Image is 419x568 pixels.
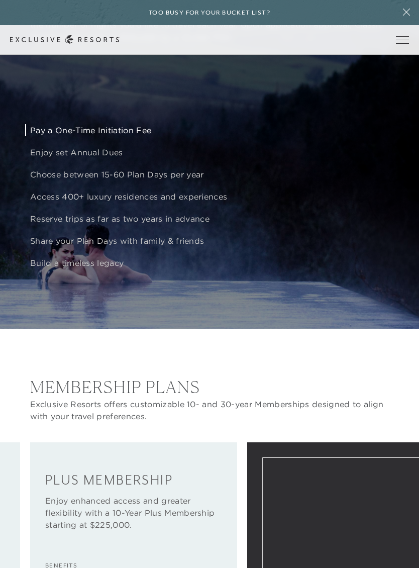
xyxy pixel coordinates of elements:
p: Enjoy set Annual Dues [30,146,419,158]
p: Pay a One-Time Initiation Fee [30,124,419,136]
p: Enjoy enhanced access and greater flexibility with a 10-Year Plus Membership starting at $225,000. [45,495,222,531]
h6: Too busy for your bucket list? [149,8,270,18]
p: Access 400+ luxury residences and experiences [30,191,419,203]
button: Open navigation [396,36,409,43]
iframe: Qualified Messenger [373,522,419,568]
p: Reserve trips as far as two years in advance [30,213,419,225]
h4: Plus Membership [45,472,222,489]
h3: Membership Plans [30,379,389,396]
p: Build a timeless legacy [30,257,419,269]
p: Share your Plan Days with family & friends [30,235,419,247]
p: Choose between 15-60 Plan Days per year [30,168,419,180]
p: Exclusive Resorts offers customizable 10- and 30-year Memberships designed to align with your tra... [30,398,389,422]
